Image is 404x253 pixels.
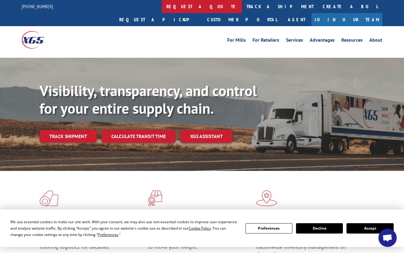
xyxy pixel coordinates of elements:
[310,38,335,44] a: Advantages
[312,13,382,26] a: Join Our Team
[40,229,134,250] span: As an industry carrier of choice, XGS has brought innovation and dedication to flooring logistics...
[282,13,312,26] a: Agent
[40,81,257,118] b: Visibility, transparency, and control for your entire supply chain.
[40,190,58,206] img: xgs-icon-total-supply-chain-intelligence-red
[227,38,246,44] a: For Mills
[246,223,292,234] button: Preferences
[180,130,232,143] a: XGS ASSISTANT
[378,229,397,247] div: Open chat
[189,226,211,231] span: Cookie Policy
[98,232,118,237] span: Preferences
[148,190,162,206] img: xgs-icon-focused-on-flooring-red
[369,38,382,44] a: About
[10,219,238,238] div: We use essential cookies to make our site work. With your consent, we may also use non-essential ...
[252,38,279,44] a: For Retailers
[286,38,303,44] a: Services
[102,130,176,143] a: Calculate transit time
[40,130,97,143] a: Track shipment
[296,223,343,234] button: Decline
[256,190,277,206] img: xgs-icon-flagship-distribution-model-red
[347,223,393,234] button: Accept
[115,13,203,26] a: Request a pickup
[22,3,53,9] a: [PHONE_NUMBER]
[203,13,282,26] a: Customer Portal
[341,38,363,44] a: Resources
